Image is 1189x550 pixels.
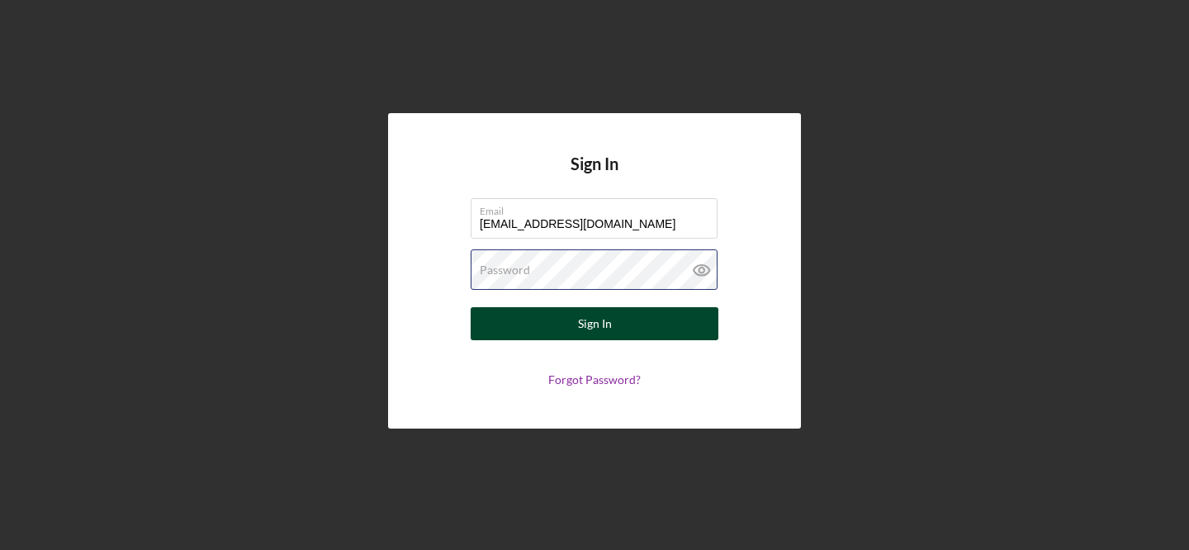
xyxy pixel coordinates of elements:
label: Email [480,199,718,217]
h4: Sign In [571,154,618,198]
button: Sign In [471,307,718,340]
div: Sign In [578,307,612,340]
label: Password [480,263,530,277]
a: Forgot Password? [548,372,641,386]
